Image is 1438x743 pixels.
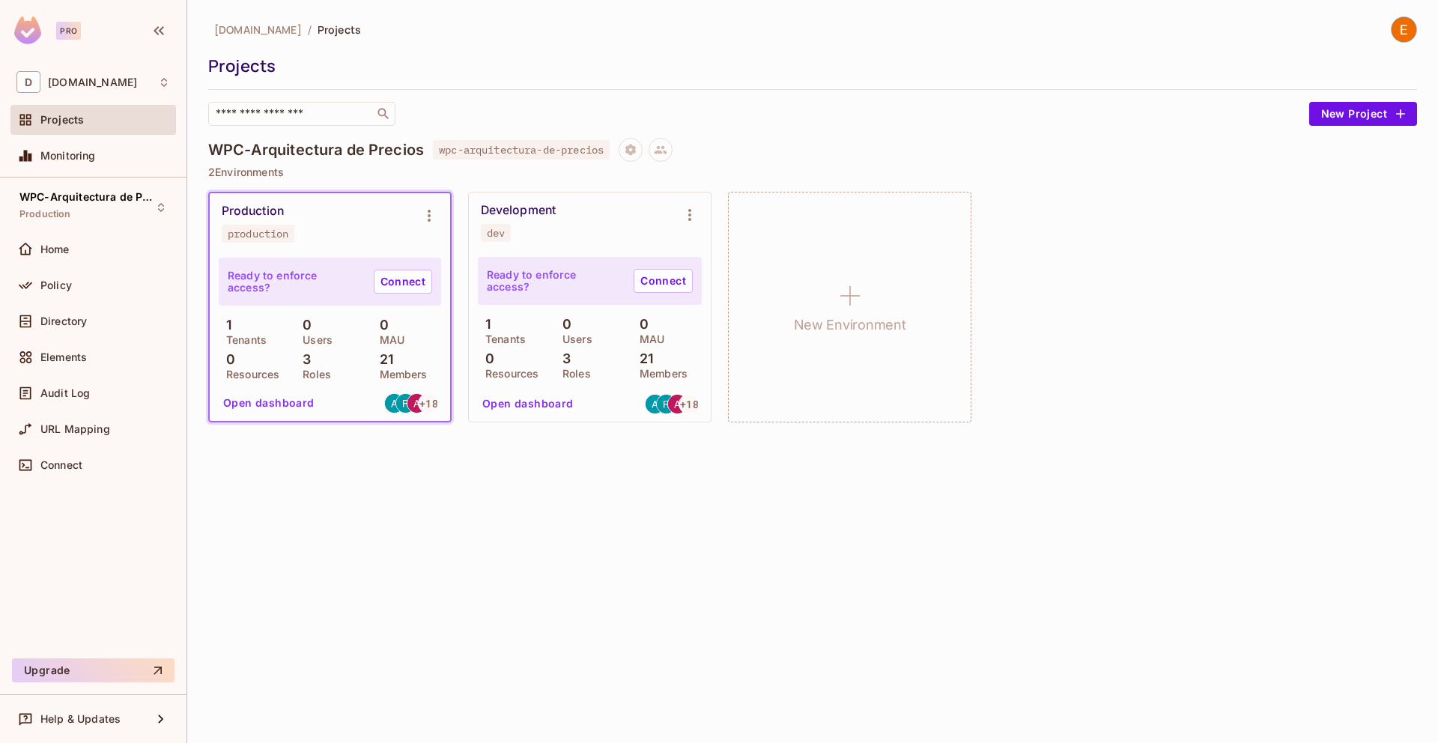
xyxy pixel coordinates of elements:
[619,145,643,160] span: Project settings
[668,395,687,413] img: antdia@deacero.com
[40,150,96,162] span: Monitoring
[657,395,676,413] img: rmacotela@deacero.com
[794,314,906,336] h1: New Environment
[40,423,110,435] span: URL Mapping
[208,141,424,159] h4: WPC-Arquitectura de Precios
[555,368,591,380] p: Roles
[295,318,312,333] p: 0
[675,200,705,230] button: Environment settings
[478,351,494,366] p: 0
[16,71,40,93] span: D
[214,22,302,37] span: [DOMAIN_NAME]
[372,318,389,333] p: 0
[295,334,333,346] p: Users
[419,398,437,409] span: + 18
[40,459,82,471] span: Connect
[228,228,288,240] div: production
[228,270,362,294] p: Ready to enforce access?
[308,22,312,37] li: /
[487,227,505,239] div: dev
[385,394,404,413] img: aames@deacero.com
[56,22,81,40] div: Pro
[372,369,428,380] p: Members
[295,369,331,380] p: Roles
[19,191,154,203] span: WPC-Arquitectura de Precios
[19,208,71,220] span: Production
[555,317,571,332] p: 0
[1392,17,1416,42] img: ERVING URIEL CASTILLO RAMOS
[40,387,90,399] span: Audit Log
[40,243,70,255] span: Home
[219,318,231,333] p: 1
[555,333,592,345] p: Users
[295,352,311,367] p: 3
[40,713,121,725] span: Help & Updates
[40,279,72,291] span: Policy
[40,315,87,327] span: Directory
[632,317,649,332] p: 0
[634,269,693,293] a: Connect
[208,166,1417,178] p: 2 Environments
[646,395,664,413] img: aames@deacero.com
[14,16,41,44] img: SReyMgAAAABJRU5ErkJggg==
[478,317,491,332] p: 1
[478,368,539,380] p: Resources
[208,55,1410,77] div: Projects
[396,394,415,413] img: rmacotela@deacero.com
[219,352,235,367] p: 0
[478,333,526,345] p: Tenants
[414,201,444,231] button: Environment settings
[217,392,321,416] button: Open dashboard
[372,334,404,346] p: MAU
[318,22,361,37] span: Projects
[632,368,688,380] p: Members
[555,351,571,366] p: 3
[12,658,175,682] button: Upgrade
[433,140,610,160] span: wpc-arquitectura-de-precios
[476,392,580,416] button: Open dashboard
[40,114,84,126] span: Projects
[48,76,137,88] span: Workspace: deacero.com
[632,351,653,366] p: 21
[372,352,393,367] p: 21
[219,334,267,346] p: Tenants
[680,399,698,410] span: + 18
[487,269,622,293] p: Ready to enforce access?
[374,270,432,294] a: Connect
[407,394,426,413] img: antdia@deacero.com
[632,333,664,345] p: MAU
[219,369,279,380] p: Resources
[1309,102,1417,126] button: New Project
[481,203,556,218] div: Development
[40,351,87,363] span: Elements
[222,204,284,219] div: Production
